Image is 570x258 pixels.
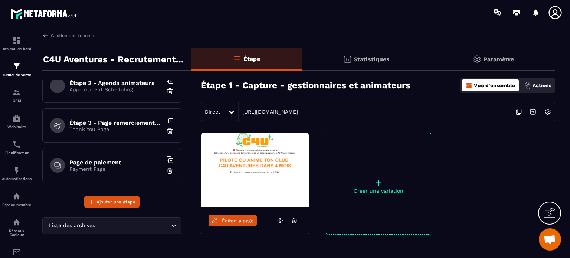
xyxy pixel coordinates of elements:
a: automationsautomationsAutomatisations [2,160,32,186]
a: Ouvrir le chat [539,228,561,251]
img: formation [12,62,21,71]
p: + [325,177,432,188]
p: Appointment Scheduling [69,86,162,92]
button: Ajouter une étape [84,196,140,208]
span: Direct [205,109,220,115]
a: schedulerschedulerPlanificateur [2,134,32,160]
img: scheduler [12,140,21,149]
a: [URL][DOMAIN_NAME] [239,109,298,115]
input: Search for option [96,222,169,230]
img: image [201,133,309,207]
h6: Étape 3 - Page remerciements gestionnaires-animateurs [69,119,162,126]
img: trash [166,167,174,174]
img: automations [12,166,21,175]
a: Gestion des tunnels [42,32,94,39]
p: Créer une variation [325,188,432,194]
img: formation [12,88,21,97]
p: CRM [2,99,32,103]
p: Réseaux Sociaux [2,229,32,237]
img: automations [12,192,21,201]
h6: Page de paiement [69,159,162,166]
p: Webinaire [2,125,32,129]
a: automationsautomationsEspace membre [2,186,32,212]
img: trash [166,127,174,135]
p: Tableau de bord [2,47,32,51]
img: stats.20deebd0.svg [343,55,352,64]
img: formation [12,36,21,45]
p: Thank You Page [69,126,162,132]
a: formationformationCRM [2,82,32,108]
p: Statistiques [354,56,390,63]
img: bars-o.4a397970.svg [233,55,242,63]
p: Espace membre [2,203,32,207]
img: email [12,248,21,257]
img: setting-gr.5f69749f.svg [472,55,481,64]
img: setting-w.858f3a88.svg [541,105,555,119]
img: trash [166,88,174,95]
p: Vue d'ensemble [474,82,515,88]
img: automations [12,114,21,123]
div: Search for option [42,217,181,234]
p: Automatisations [2,177,32,181]
span: Ajouter une étape [96,198,135,206]
p: Paramètre [483,56,514,63]
a: formationformationTunnel de vente [2,56,32,82]
span: Liste des archives [47,222,96,230]
h3: Étape 1 - Capture - gestionnaires et animateurs [201,80,410,91]
p: Étape [243,55,260,62]
p: Payment Page [69,166,162,172]
img: social-network [12,218,21,227]
a: automationsautomationsWebinaire [2,108,32,134]
p: C4U Aventures - Recrutement Gestionnaires [43,52,186,67]
p: Planificateur [2,151,32,155]
h6: Étape 2 - Agenda animateurs [69,79,162,86]
img: logo [10,7,77,20]
a: formationformationTableau de bord [2,30,32,56]
img: arrow-next.bcc2205e.svg [526,105,540,119]
span: Éditer la page [222,218,254,223]
p: Actions [533,82,551,88]
img: dashboard-orange.40269519.svg [466,82,472,89]
img: actions.d6e523a2.png [524,82,531,89]
a: social-networksocial-networkRéseaux Sociaux [2,212,32,242]
a: Éditer la page [209,215,257,226]
p: Tunnel de vente [2,73,32,77]
img: arrow [42,32,49,39]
